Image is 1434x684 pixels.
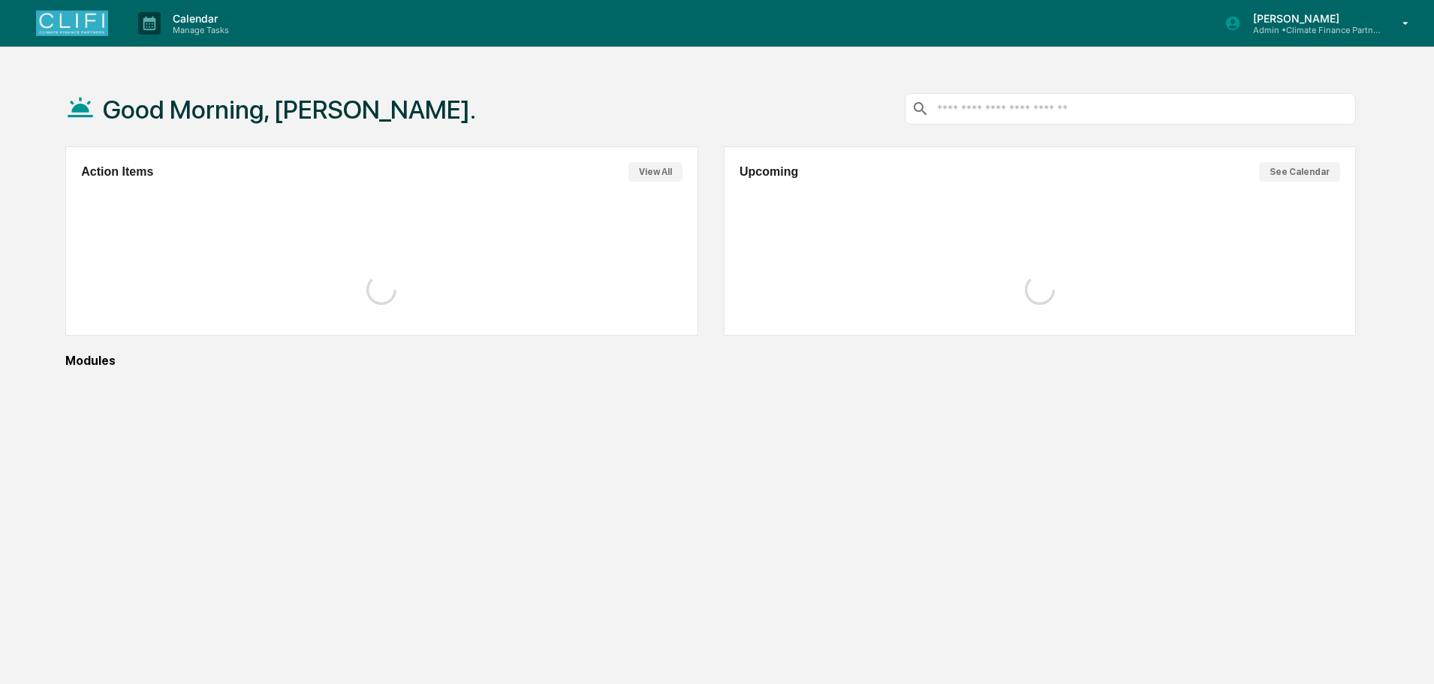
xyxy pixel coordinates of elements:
[81,165,153,179] h2: Action Items
[1241,12,1381,25] p: [PERSON_NAME]
[161,12,236,25] p: Calendar
[36,11,108,36] img: logo
[740,165,798,179] h2: Upcoming
[1259,162,1340,182] button: See Calendar
[161,25,236,35] p: Manage Tasks
[103,95,476,125] h1: Good Morning, [PERSON_NAME].
[628,162,682,182] button: View All
[1241,25,1381,35] p: Admin • Climate Finance Partners
[65,354,1356,368] div: Modules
